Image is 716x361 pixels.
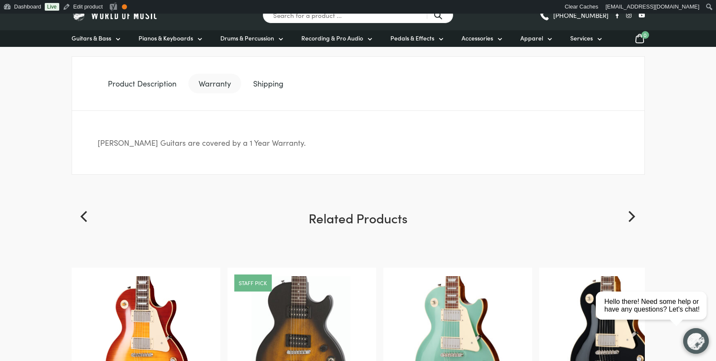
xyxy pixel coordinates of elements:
h2: Related Products [72,209,645,268]
a: Product Description [98,74,187,93]
input: Search for a product ... [263,7,453,23]
span: Guitars & Bass [72,34,111,43]
span: Apparel [520,34,543,43]
span: [PHONE_NUMBER] [553,12,609,18]
a: Staff pick [239,280,267,286]
span: Drums & Percussion [220,34,274,43]
span: Accessories [462,34,493,43]
span: 0 [641,31,649,39]
img: World of Music [72,9,159,22]
button: Previous [76,207,95,226]
a: [PHONE_NUMBER] [539,9,609,22]
span: Recording & Pro Audio [301,34,363,43]
div: OK [122,4,127,9]
p: [PERSON_NAME] Guitars are covered by a 1 Year Warranty. [98,136,490,149]
a: Shipping [243,74,294,93]
iframe: Chat with our support team [592,267,716,361]
span: Pianos & Keyboards [139,34,193,43]
button: Next [622,207,641,226]
span: Pedals & Effects [390,34,434,43]
a: Warranty [188,74,241,93]
span: Services [570,34,593,43]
